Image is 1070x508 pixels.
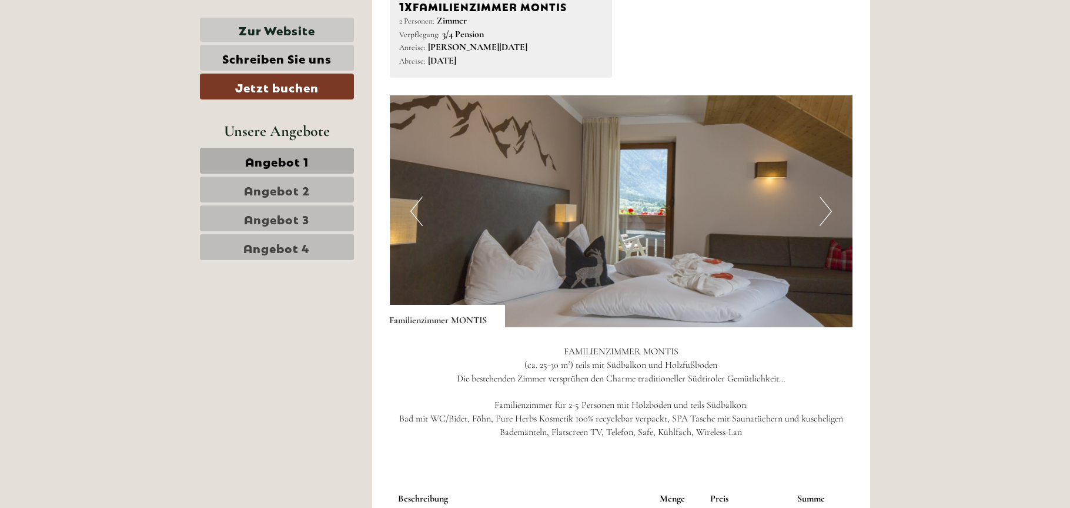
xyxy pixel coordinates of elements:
b: [PERSON_NAME][DATE] [429,41,528,53]
a: Schreiben Sie uns [200,45,354,71]
th: Menge [655,490,705,508]
small: Abreise: [400,56,426,66]
span: Angebot 2 [244,181,310,198]
th: Summe [793,490,844,508]
p: FAMILIENZIMMER MONTIS (ca. 25-30 m²) teils mit Südbalkon und Holzfußboden Die bestehenden Zimmer ... [390,345,853,439]
small: Anreise: [400,42,426,52]
a: Jetzt buchen [200,74,354,99]
span: Angebot 4 [244,239,310,255]
div: [GEOGRAPHIC_DATA] [18,34,167,44]
th: Preis [705,490,793,508]
span: Angebot 1 [245,152,309,169]
button: Senden [381,305,463,331]
small: Verpflegung: [400,29,440,39]
div: Guten Tag, wie können wir Ihnen helfen? [9,32,173,68]
button: Previous [410,197,423,226]
small: 2 Personen: [400,16,435,26]
div: Unsere Angebote [200,120,354,142]
b: [DATE] [429,55,457,67]
b: 3/4 Pension [443,28,484,40]
div: Montag [205,9,259,29]
div: Familienzimmer MONTIS [390,305,505,327]
small: 07:58 [18,57,167,65]
span: Angebot 3 [245,210,310,227]
button: Next [820,197,832,226]
a: Zur Website [200,18,354,42]
b: Zimmer [437,15,467,26]
img: image [390,95,853,327]
th: Beschreibung [399,490,656,508]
